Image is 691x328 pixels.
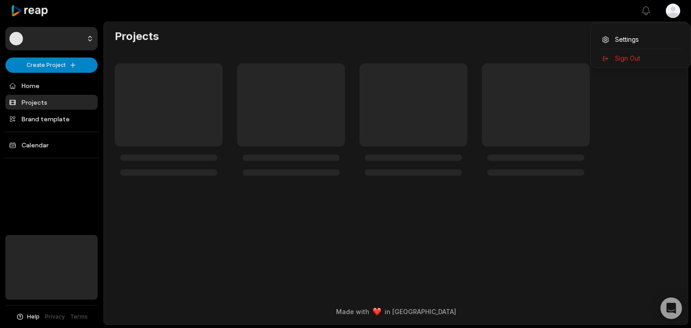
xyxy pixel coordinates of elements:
h2: Projects [115,29,159,44]
button: Create Project [5,58,98,73]
a: Terms [70,313,88,321]
a: Privacy [45,313,65,321]
span: Settings [615,35,639,44]
img: heart emoji [373,308,381,316]
span: Sign Out [615,53,640,63]
a: Brand template [5,111,98,126]
a: Projects [5,95,98,110]
a: Calendar [5,137,98,152]
div: Made with in [GEOGRAPHIC_DATA] [112,307,680,316]
div: Open Intercom Messenger [660,297,682,319]
a: Home [5,78,98,93]
span: Help [27,313,40,321]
